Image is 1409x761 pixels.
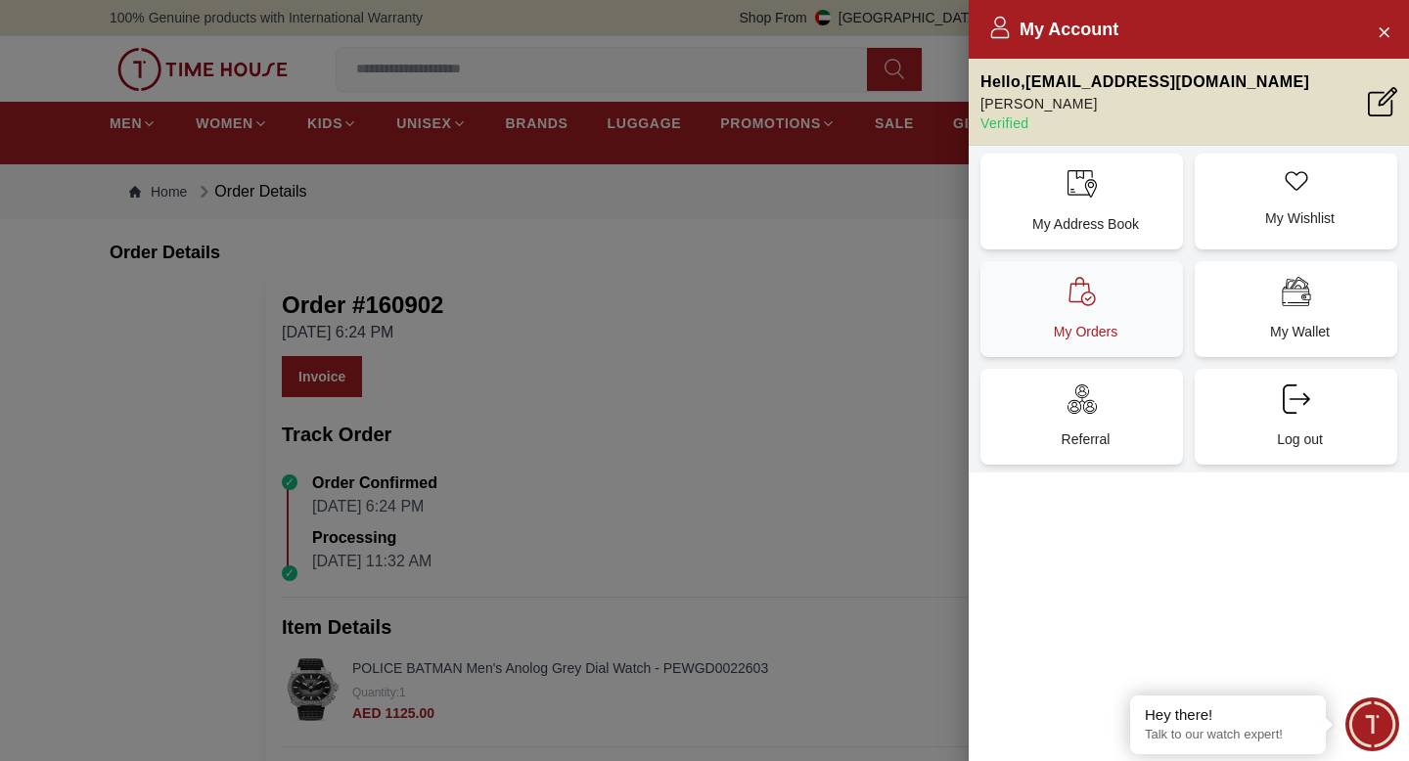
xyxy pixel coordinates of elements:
div: Chat Widget [1345,697,1399,751]
p: My Orders [996,322,1175,341]
p: Verified [980,113,1309,133]
p: [PERSON_NAME] [980,94,1309,113]
p: My Wallet [1210,322,1389,341]
p: My Wishlist [1210,208,1389,228]
p: Log out [1210,429,1389,449]
p: Talk to our watch expert! [1145,727,1311,743]
button: Close Account [1368,16,1399,47]
p: My Address Book [996,214,1175,234]
div: Hey there! [1145,705,1311,725]
h2: My Account [988,16,1118,43]
p: Referral [996,429,1175,449]
p: Hello , [EMAIL_ADDRESS][DOMAIN_NAME] [980,70,1309,94]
